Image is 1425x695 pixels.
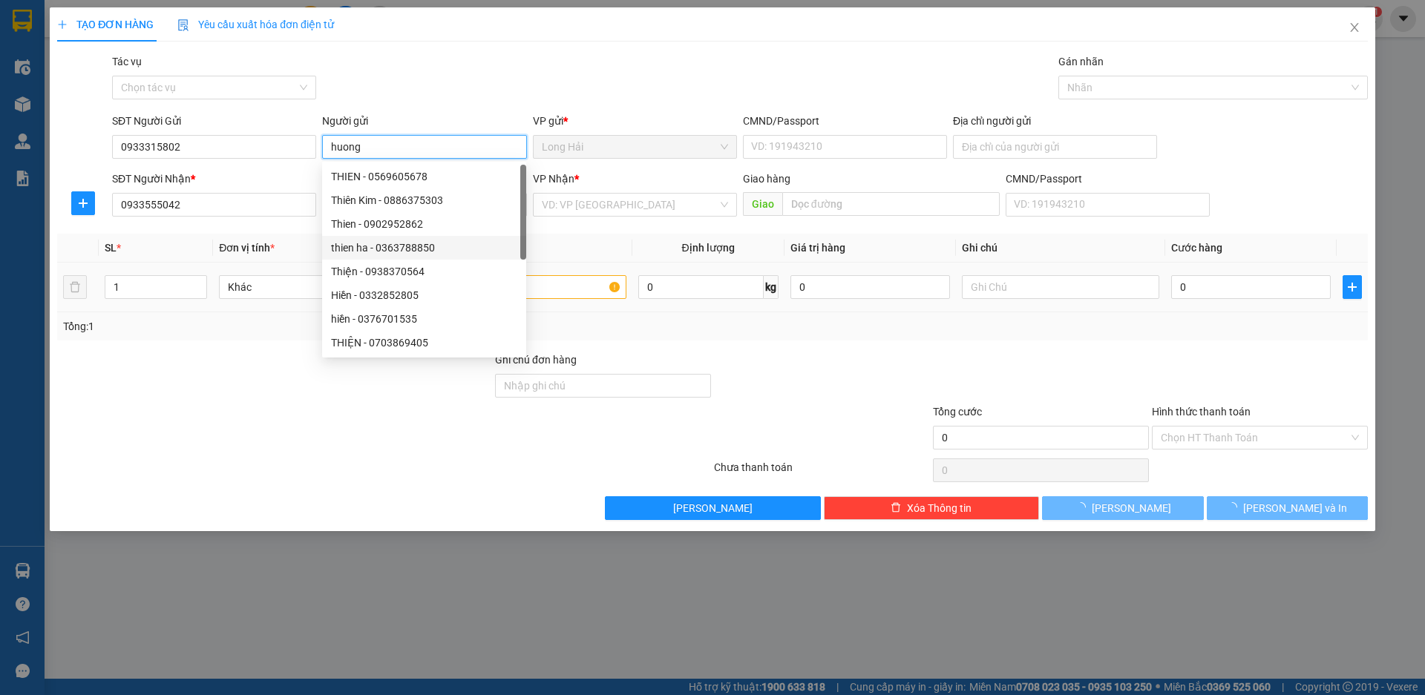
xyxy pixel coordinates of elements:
[782,192,1000,216] input: Dọc đường
[177,19,334,30] span: Yêu cầu xuất hóa đơn điện tử
[13,69,117,87] div: LONG HAI
[953,113,1157,129] div: Địa chỉ người gửi
[824,496,1040,520] button: deleteXóa Thông tin
[331,192,517,208] div: Thiên Kim - 0886375303
[1092,500,1171,516] span: [PERSON_NAME]
[13,30,117,48] div: Duong 3
[790,242,845,254] span: Giá trị hàng
[112,113,316,129] div: SĐT Người Gửi
[331,216,517,232] div: Thien - 0902952862
[1042,496,1203,520] button: [PERSON_NAME]
[331,240,517,256] div: thien ha - 0363788850
[1243,500,1347,516] span: [PERSON_NAME] và In
[953,135,1157,159] input: Địa chỉ của người gửi
[1171,242,1222,254] span: Cước hàng
[322,283,526,307] div: Hiền - 0332852805
[112,56,142,67] label: Tác vụ
[331,168,517,185] div: THIEN - 0569605678
[127,66,231,87] div: 0986410979
[428,275,626,299] input: VD: Bàn, Ghế
[322,236,526,260] div: thien ha - 0363788850
[63,318,550,335] div: Tổng: 1
[891,502,901,514] span: delete
[907,500,972,516] span: Xóa Thông tin
[11,96,119,113] div: 50.000
[13,14,36,30] span: Gửi:
[127,13,231,48] div: 93 NTB Q1
[322,165,526,188] div: THIEN - 0569605678
[956,234,1165,263] th: Ghi chú
[1152,406,1251,418] label: Hình thức thanh toán
[57,19,68,30] span: plus
[743,173,790,185] span: Giao hàng
[605,496,821,520] button: [PERSON_NAME]
[495,354,577,366] label: Ghi chú đơn hàng
[219,242,275,254] span: Đơn vị tính
[13,48,117,69] div: 0938730710
[63,275,87,299] button: delete
[331,263,517,280] div: Thiện - 0938370564
[712,459,931,485] div: Chưa thanh toán
[1334,7,1375,49] button: Close
[127,48,231,66] div: THINH
[322,260,526,283] div: Thiện - 0938370564
[127,14,163,30] span: Nhận:
[331,311,517,327] div: hiền - 0376701535
[71,191,95,215] button: plus
[331,335,517,351] div: THIỆN - 0703869405
[331,287,517,303] div: Hiền - 0332852805
[495,374,711,398] input: Ghi chú đơn hàng
[322,188,526,212] div: Thiên Kim - 0886375303
[1075,502,1092,513] span: loading
[105,242,117,254] span: SL
[962,275,1159,299] input: Ghi Chú
[1207,496,1368,520] button: [PERSON_NAME] và In
[542,136,728,158] span: Long Hải
[322,331,526,355] div: THIỆN - 0703869405
[1006,171,1210,187] div: CMND/Passport
[322,307,526,331] div: hiền - 0376701535
[72,197,94,209] span: plus
[177,19,189,31] img: icon
[1343,281,1361,293] span: plus
[1343,275,1362,299] button: plus
[322,113,526,129] div: Người gửi
[682,242,735,254] span: Định lượng
[743,192,782,216] span: Giao
[11,97,25,113] span: R :
[13,13,117,30] div: Long Hải
[790,275,950,299] input: 0
[764,275,779,299] span: kg
[228,276,407,298] span: Khác
[933,406,982,418] span: Tổng cước
[673,500,753,516] span: [PERSON_NAME]
[533,173,574,185] span: VP Nhận
[743,113,947,129] div: CMND/Passport
[1227,502,1243,513] span: loading
[112,171,316,187] div: SĐT Người Nhận
[533,113,737,129] div: VP gửi
[57,19,154,30] span: TẠO ĐƠN HÀNG
[1058,56,1104,67] label: Gán nhãn
[1349,22,1360,33] span: close
[322,212,526,236] div: Thien - 0902952862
